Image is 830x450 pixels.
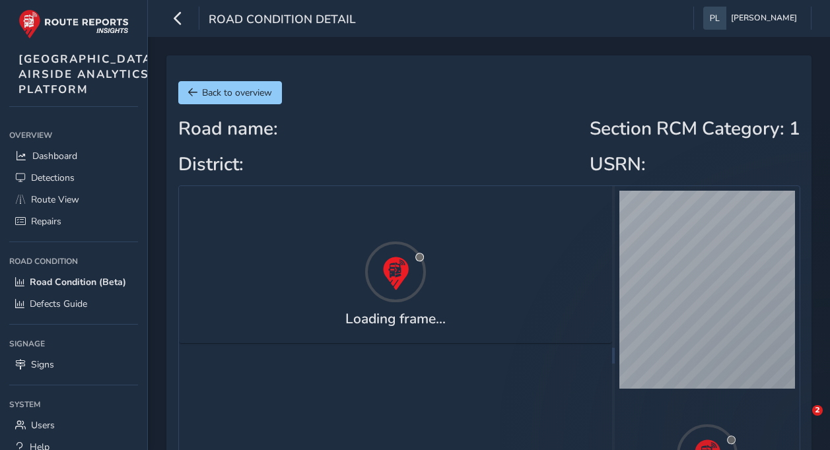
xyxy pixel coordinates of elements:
span: Dashboard [32,150,77,162]
a: Dashboard [9,145,138,167]
button: [PERSON_NAME] [703,7,802,30]
a: Repairs [9,210,138,232]
span: [PERSON_NAME] [731,7,797,30]
iframe: Intercom live chat [785,405,817,437]
img: diamond-layout [703,7,726,30]
h4: Loading frame... [345,311,446,327]
span: Back to overview [202,86,272,99]
a: Route View [9,189,138,210]
span: Road Condition Detail [209,11,356,30]
div: Overview [9,125,138,145]
h2: District: [178,154,278,176]
span: Route View [31,193,79,206]
canvas: Map [619,191,795,389]
span: Signs [31,358,54,371]
span: Road Condition (Beta) [30,276,126,288]
a: Users [9,414,138,436]
span: Users [31,419,55,432]
a: Detections [9,167,138,189]
span: [GEOGRAPHIC_DATA] AIRSIDE ANALYTICS PLATFORM [18,51,157,97]
h2: Section RCM Category : 1 [590,118,800,141]
h2: USRN: [590,154,800,176]
a: Defects Guide [9,293,138,315]
div: Road Condition [9,251,138,271]
div: Signage [9,334,138,354]
a: Road Condition (Beta) [9,271,138,293]
div: System [9,395,138,414]
span: Detections [31,172,75,184]
a: Signs [9,354,138,375]
span: 2 [812,405,823,416]
h2: Road name: [178,118,278,141]
span: Defects Guide [30,298,87,310]
img: rr logo [18,9,129,39]
span: Repairs [31,215,61,228]
button: Back to overview [178,81,282,104]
